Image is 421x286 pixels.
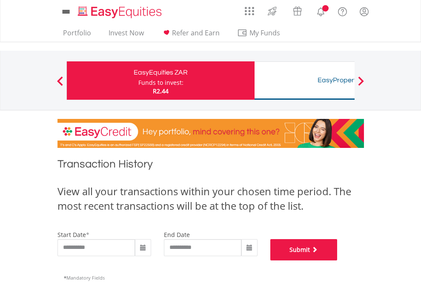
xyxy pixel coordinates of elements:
[237,27,293,38] span: My Funds
[310,2,332,19] a: Notifications
[245,6,254,16] img: grid-menu-icon.svg
[57,184,364,214] div: View all your transactions within your chosen time period. The most recent transactions will be a...
[285,2,310,18] a: Vouchers
[76,5,165,19] img: EasyEquities_Logo.png
[164,231,190,239] label: end date
[332,2,353,19] a: FAQ's and Support
[64,274,105,281] span: Mandatory Fields
[172,28,220,38] span: Refer and Earn
[60,29,95,42] a: Portfolio
[270,239,338,260] button: Submit
[57,231,86,239] label: start date
[72,66,249,78] div: EasyEquities ZAR
[239,2,260,16] a: AppsGrid
[57,119,364,148] img: EasyCredit Promotion Banner
[352,81,369,89] button: Next
[52,81,69,89] button: Previous
[158,29,223,42] a: Refer and Earn
[265,4,279,18] img: thrive-v2.svg
[74,2,165,19] a: Home page
[105,29,147,42] a: Invest Now
[57,156,364,176] h1: Transaction History
[138,78,183,87] div: Funds to invest:
[153,87,169,95] span: R2.44
[353,2,375,21] a: My Profile
[290,4,304,18] img: vouchers-v2.svg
